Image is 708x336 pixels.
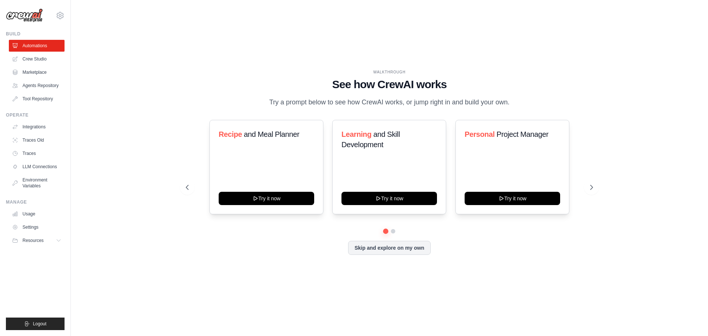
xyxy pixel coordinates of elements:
span: Recipe [219,130,242,138]
span: Project Manager [496,130,548,138]
span: and Skill Development [341,130,400,149]
a: Automations [9,40,65,52]
div: Build [6,31,65,37]
a: Traces [9,148,65,159]
span: Logout [33,321,46,327]
a: Settings [9,221,65,233]
img: Logo [6,8,43,22]
a: Traces Old [9,134,65,146]
button: Try it now [219,192,314,205]
button: Try it now [341,192,437,205]
button: Logout [6,318,65,330]
a: Marketplace [9,66,65,78]
a: LLM Connections [9,161,65,173]
span: and Meal Planner [244,130,299,138]
a: Integrations [9,121,65,133]
button: Skip and explore on my own [348,241,430,255]
a: Environment Variables [9,174,65,192]
a: Agents Repository [9,80,65,91]
div: Manage [6,199,65,205]
span: Resources [22,238,44,243]
span: Personal [465,130,494,138]
div: WALKTHROUGH [186,69,593,75]
button: Try it now [465,192,560,205]
p: Try a prompt below to see how CrewAI works, or jump right in and build your own. [265,97,513,108]
a: Crew Studio [9,53,65,65]
button: Resources [9,235,65,246]
span: Learning [341,130,371,138]
h1: See how CrewAI works [186,78,593,91]
a: Usage [9,208,65,220]
div: Operate [6,112,65,118]
a: Tool Repository [9,93,65,105]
